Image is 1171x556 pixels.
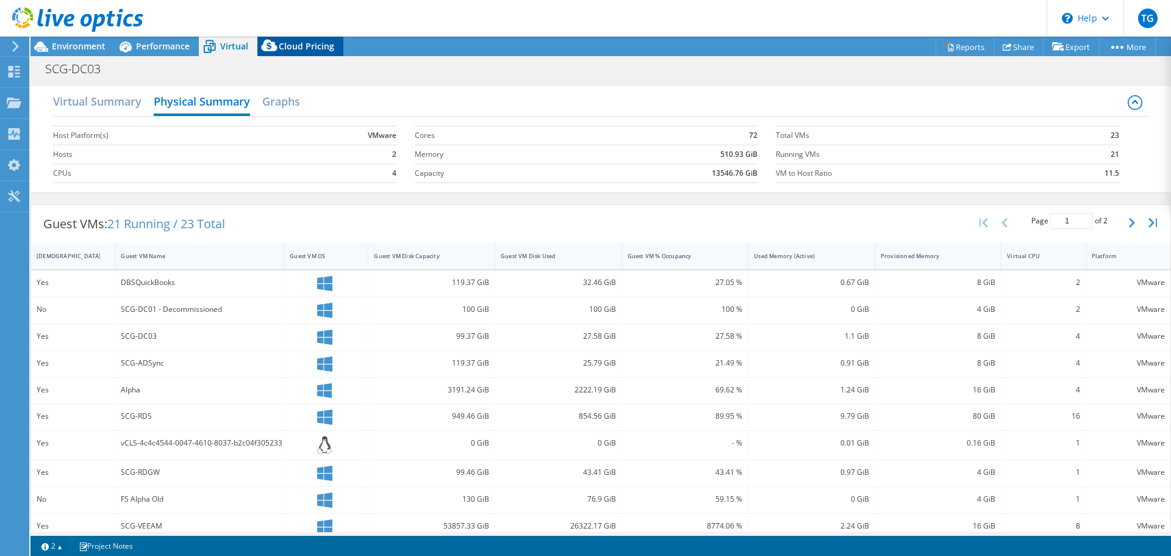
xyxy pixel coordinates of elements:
label: Capacity [415,167,564,179]
div: 0 GiB [374,436,489,450]
div: 43.41 GiB [501,466,616,479]
div: SCG-DC01 - Decommissioned [121,303,278,316]
div: 43.41 % [628,466,743,479]
div: 4 [1007,356,1080,370]
div: 4 GiB [881,303,996,316]
div: 4 GiB [881,466,996,479]
div: 89.95 % [628,410,743,423]
div: Yes [37,383,109,397]
h1: SCG-DC03 [40,62,120,76]
div: 27.05 % [628,276,743,289]
div: FS Alpha Old [121,493,278,506]
div: 53857.33 GiB [374,519,489,533]
label: Hosts [53,148,287,161]
div: 32.46 GiB [501,276,616,289]
div: 1 [1007,436,1080,450]
div: SCG-ADSync [121,356,278,370]
div: - % [628,436,743,450]
b: 510.93 GiB [720,148,757,161]
div: SCG-VEEAM [121,519,278,533]
b: 13546.76 GiB [712,167,757,179]
div: 2.24 GiB [754,519,869,533]
div: 0 GiB [501,436,616,450]
div: VMware [1092,303,1165,316]
div: Guest VM Name [121,252,263,260]
div: 8 GiB [881,276,996,289]
a: Reports [936,37,994,56]
div: 16 GiB [881,383,996,397]
div: 1 [1007,493,1080,506]
div: 8 [1007,519,1080,533]
div: Virtual CPU [1007,252,1065,260]
div: 100 GiB [374,303,489,316]
div: 4 GiB [881,493,996,506]
div: 0.16 GiB [881,436,996,450]
div: 1.1 GiB [754,330,869,343]
div: 76.9 GiB [501,493,616,506]
b: 2 [392,148,396,161]
a: Share [994,37,1044,56]
div: Used Memory (Active) [754,252,854,260]
div: 0.91 GiB [754,356,869,370]
div: 854.56 GiB [501,410,616,423]
div: 4 [1007,383,1080,397]
div: SCG-DC03 [121,330,278,343]
div: 1 [1007,466,1080,479]
div: 2 [1007,276,1080,289]
div: SCG-RDGW [121,466,278,479]
div: 21.49 % [628,356,743,370]
div: [DEMOGRAPHIC_DATA] [37,252,95,260]
div: Yes [37,330,109,343]
span: 21 Running / 23 Total [107,215,225,232]
h2: Physical Summary [154,89,250,116]
div: 26322.17 GiB [501,519,616,533]
div: VMware [1092,466,1165,479]
div: VMware [1092,519,1165,533]
a: 2 [33,538,71,554]
span: TG [1138,9,1158,28]
label: Cores [415,129,564,142]
div: Guest VM OS [290,252,348,260]
div: 2222.19 GiB [501,383,616,397]
label: CPUs [53,167,287,179]
div: 25.79 GiB [501,356,616,370]
span: Performance [136,40,190,52]
div: 8 GiB [881,356,996,370]
div: 27.58 % [628,330,743,343]
div: VMware [1092,276,1165,289]
div: 119.37 GiB [374,276,489,289]
b: VMware [368,129,396,142]
svg: \n [1062,13,1073,24]
span: Environment [52,40,106,52]
div: 119.37 GiB [374,356,489,370]
div: 3191.24 GiB [374,383,489,397]
span: Virtual [220,40,248,52]
div: 16 GiB [881,519,996,533]
a: Export [1043,37,1100,56]
div: Guest VM % Occupancy [628,252,728,260]
div: 99.37 GiB [374,330,489,343]
span: 2 [1103,215,1108,226]
b: 23 [1111,129,1119,142]
div: 8774.06 % [628,519,743,533]
div: VMware [1092,493,1165,506]
span: Cloud Pricing [279,40,334,52]
div: 0.01 GiB [754,436,869,450]
div: 80 GiB [881,410,996,423]
label: Host Platform(s) [53,129,287,142]
div: VMware [1092,356,1165,370]
div: Yes [37,410,109,423]
div: 0.67 GiB [754,276,869,289]
div: vCLS-4c4c4544-0047-4610-8037-b2c04f305233 [121,436,278,450]
label: Memory [415,148,564,161]
label: Running VMs [776,148,1053,161]
div: VMware [1092,410,1165,423]
b: 4 [392,167,396,179]
div: 9.79 GiB [754,410,869,423]
b: 11.5 [1105,167,1119,179]
input: jump to page [1050,213,1093,229]
div: Yes [37,519,109,533]
div: 27.58 GiB [501,330,616,343]
div: 130 GiB [374,493,489,506]
div: Alpha [121,383,278,397]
